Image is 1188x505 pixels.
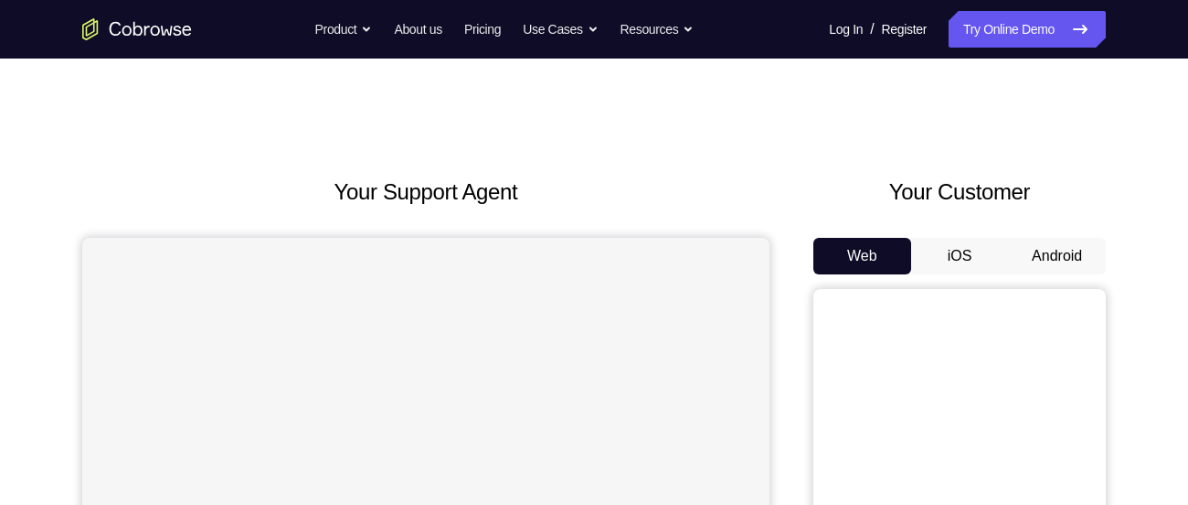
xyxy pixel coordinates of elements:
[911,238,1009,274] button: iOS
[829,11,863,48] a: Log In
[621,11,695,48] button: Resources
[813,238,911,274] button: Web
[82,176,769,209] h2: Your Support Agent
[813,176,1106,209] h2: Your Customer
[82,18,192,40] a: Go to the home page
[949,11,1106,48] a: Try Online Demo
[523,11,598,48] button: Use Cases
[870,18,874,40] span: /
[1008,238,1106,274] button: Android
[394,11,441,48] a: About us
[882,11,927,48] a: Register
[464,11,501,48] a: Pricing
[315,11,373,48] button: Product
